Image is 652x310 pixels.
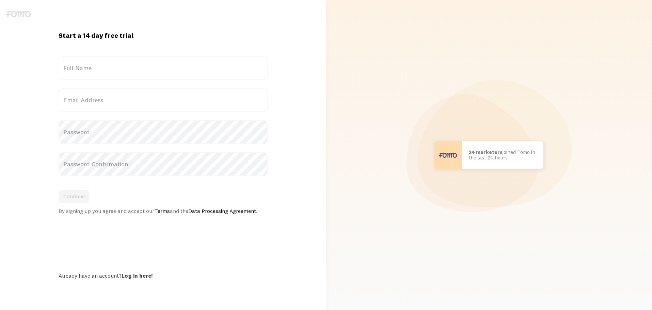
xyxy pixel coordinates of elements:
a: Log in here! [122,272,153,279]
h1: Start a 14 day free trial [59,31,268,40]
a: Data Processing Agreement [188,207,256,214]
b: 24 marketers [468,149,503,155]
p: joined Fomo in the last 24 hours [468,150,537,161]
label: Password [59,120,268,144]
div: Already have an account? [59,272,268,279]
a: Terms [154,207,170,214]
label: Full Name [59,56,268,80]
div: By signing up you agree and accept our and the . [59,207,268,214]
label: Email Address [59,88,268,112]
img: User avatar [434,141,462,169]
img: fomo-logo-gray-b99e0e8ada9f9040e2984d0d95b3b12da0074ffd48d1e5cb62ac37fc77b0b268.svg [6,11,31,17]
label: Password Confirmation [59,152,268,176]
